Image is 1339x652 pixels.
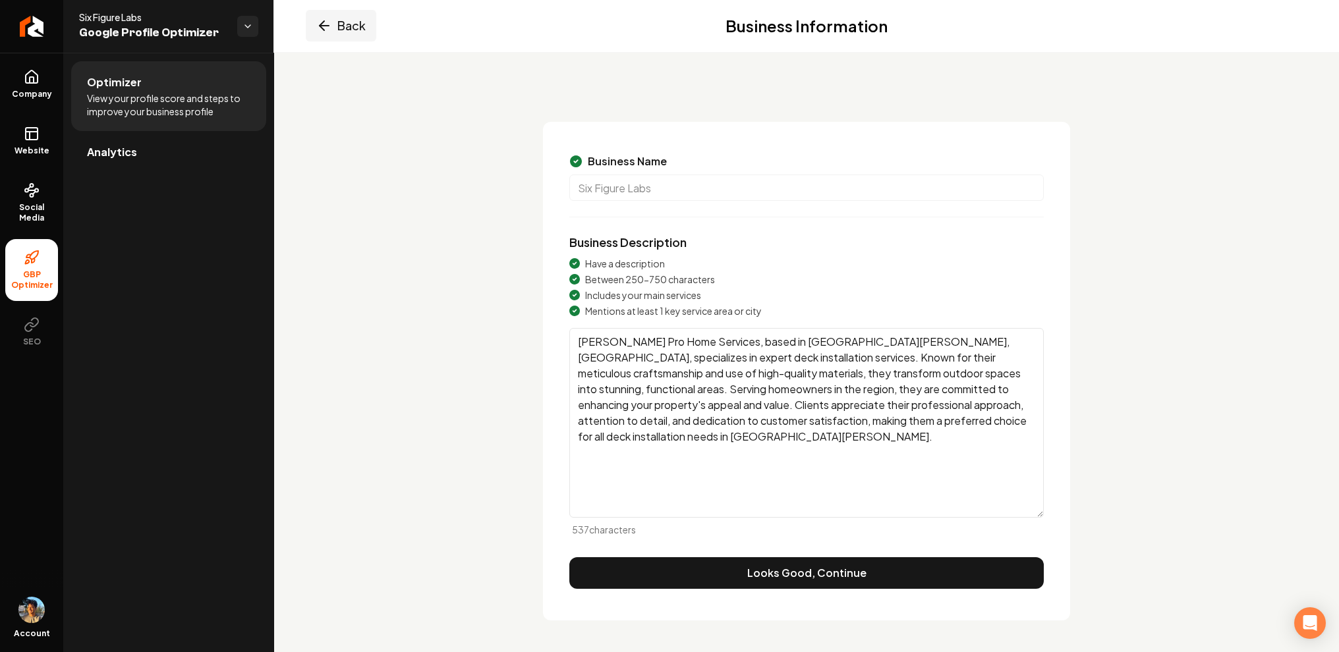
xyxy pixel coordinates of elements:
[14,628,50,639] span: Account
[87,74,142,90] span: Optimizer
[87,144,137,160] span: Analytics
[7,89,57,99] span: Company
[87,92,250,118] span: View your profile score and steps to improve your business profile
[569,234,687,250] label: Business Description
[585,304,762,317] span: Mentions at least 1 key service area or city
[1294,607,1326,639] div: Open Intercom Messenger
[569,557,1044,589] button: Looks Good, Continue
[71,131,266,173] a: Analytics
[79,24,227,42] span: Google Profile Optimizer
[569,175,1044,201] input: Enter your business name
[79,11,227,24] span: Six Figure Labs
[569,328,1044,518] textarea: [PERSON_NAME] Pro Home Services, based in [GEOGRAPHIC_DATA][PERSON_NAME], [GEOGRAPHIC_DATA], spec...
[588,153,667,169] span: Business Name
[20,16,44,37] img: Rebolt Logo
[726,15,888,36] h2: Business Information
[18,597,45,623] button: Open user button
[5,269,58,290] span: GBP Optimizer
[585,273,715,286] span: Between 250-750 characters
[306,10,376,41] button: Back
[18,597,45,623] img: Aditya Nair
[5,59,58,110] a: Company
[572,523,1044,536] div: 537 characters
[18,337,46,347] span: SEO
[5,115,58,167] a: Website
[585,288,701,302] span: Includes your main services
[585,257,665,270] span: Have a description
[5,172,58,234] a: Social Media
[5,202,58,223] span: Social Media
[5,306,58,358] button: SEO
[9,146,55,156] span: Website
